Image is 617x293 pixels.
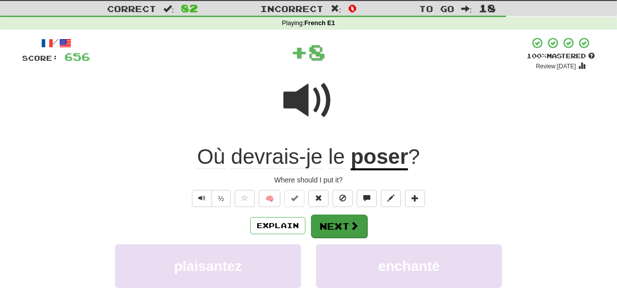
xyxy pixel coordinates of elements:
[174,258,242,274] span: plaisantez
[408,145,420,168] span: ?
[536,63,576,70] small: Review: [DATE]
[64,50,90,63] span: 656
[259,190,280,207] button: 🧠
[351,145,408,170] u: poser
[190,190,231,207] div: Text-to-speech controls
[115,244,301,288] button: plaisantez
[107,4,156,14] span: Correct
[212,190,231,207] button: ½
[331,5,342,13] span: :
[231,145,323,169] span: devrais-je
[308,190,329,207] button: Reset to 0% Mastered (alt+r)
[311,215,367,238] button: Next
[308,39,326,64] span: 8
[163,5,174,13] span: :
[329,145,345,169] span: le
[527,52,547,60] span: 100 %
[419,4,454,14] span: To go
[284,190,304,207] button: Set this sentence to 100% Mastered (alt+m)
[357,190,377,207] button: Discuss sentence (alt+u)
[192,190,212,207] button: Play sentence audio (ctl+space)
[378,258,440,274] span: enchanté
[304,20,335,27] strong: French E1
[316,244,502,288] button: enchanté
[333,190,353,207] button: Ignore sentence (alt+i)
[22,175,595,185] div: Where should I put it?
[181,2,198,14] span: 82
[479,2,496,14] span: 18
[348,2,357,14] span: 0
[405,190,425,207] button: Add to collection (alt+a)
[197,145,225,169] span: Où
[291,37,308,67] span: +
[22,37,90,49] div: /
[235,190,255,207] button: Favorite sentence (alt+f)
[260,4,324,14] span: Incorrect
[22,54,58,62] span: Score:
[461,5,472,13] span: :
[250,217,305,234] button: Explain
[381,190,401,207] button: Edit sentence (alt+d)
[527,52,595,61] div: Mastered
